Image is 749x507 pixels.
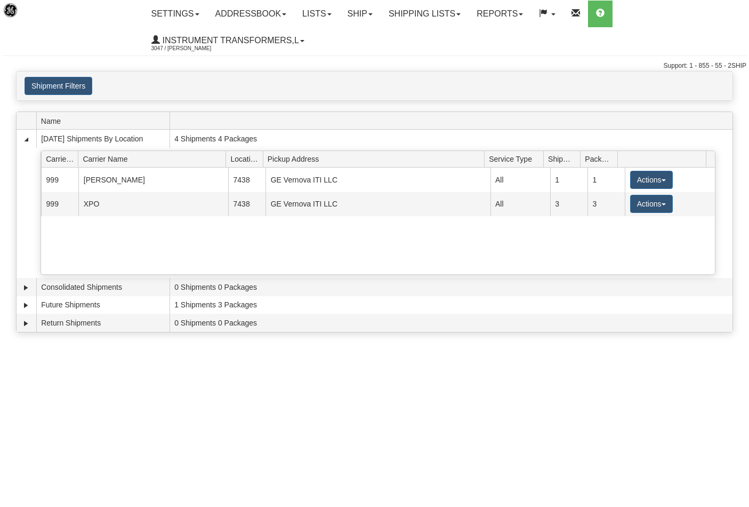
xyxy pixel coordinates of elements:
[3,61,746,70] div: Support: 1 - 855 - 55 - 2SHIP
[550,168,587,192] td: 1
[143,27,312,54] a: Instrument Transformers,L 3047 / [PERSON_NAME]
[630,195,673,213] button: Actions
[489,150,543,167] span: Service Type
[36,278,170,296] td: Consolidated Shipments
[170,296,732,314] td: 1 Shipments 3 Packages
[490,168,550,192] td: All
[340,1,381,27] a: Ship
[41,192,78,216] td: 999
[381,1,469,27] a: Shipping lists
[3,3,57,30] img: logo3047.jpg
[265,168,490,192] td: GE Vernova ITI LLC
[265,192,490,216] td: GE Vernova ITI LLC
[170,130,732,148] td: 4 Shipments 4 Packages
[230,150,263,167] span: Location Id
[228,168,265,192] td: 7438
[585,150,617,167] span: Packages
[490,192,550,216] td: All
[36,314,170,332] td: Return Shipments
[294,1,339,27] a: Lists
[25,77,92,95] button: Shipment Filters
[170,314,732,332] td: 0 Shipments 0 Packages
[228,192,265,216] td: 7438
[46,150,78,167] span: Carrier Id
[21,134,31,145] a: Collapse
[41,113,170,129] span: Name
[207,1,295,27] a: Addressbook
[21,318,31,329] a: Expand
[36,296,170,314] td: Future Shipments
[724,199,748,308] iframe: chat widget
[160,36,299,45] span: Instrument Transformers,L
[83,150,225,167] span: Carrier Name
[78,168,228,192] td: [PERSON_NAME]
[143,1,207,27] a: Settings
[41,168,78,192] td: 999
[587,192,625,216] td: 3
[151,43,231,54] span: 3047 / [PERSON_NAME]
[550,192,587,216] td: 3
[21,282,31,293] a: Expand
[548,150,581,167] span: Shipments
[268,150,485,167] span: Pickup Address
[78,192,228,216] td: XPO
[587,168,625,192] td: 1
[170,278,732,296] td: 0 Shipments 0 Packages
[36,130,170,148] td: [DATE] Shipments By Location
[21,300,31,311] a: Expand
[630,171,673,189] button: Actions
[469,1,531,27] a: Reports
